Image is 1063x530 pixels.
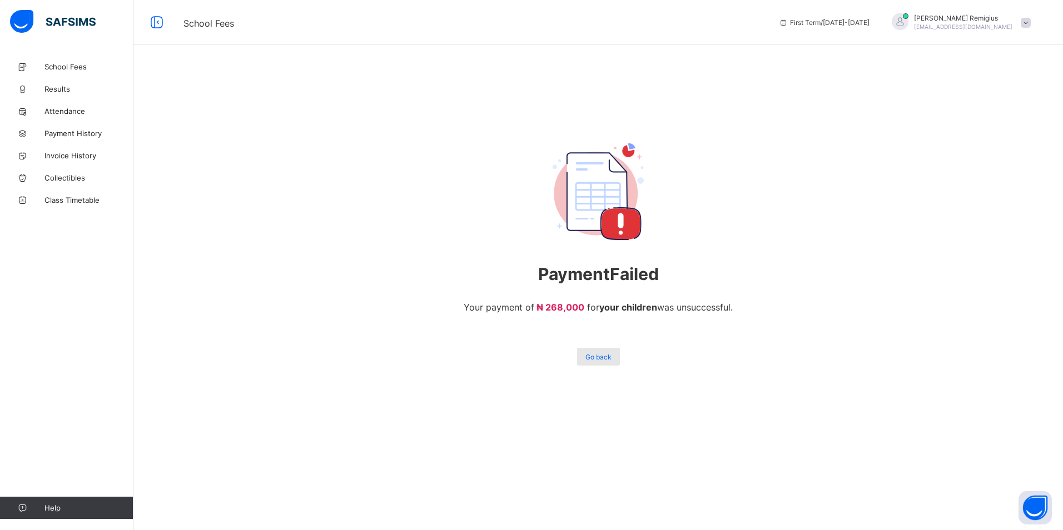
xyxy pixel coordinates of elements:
[1019,491,1052,524] button: Open asap
[183,18,234,29] span: School Fees
[585,353,612,361] span: Go back
[44,62,133,71] span: School Fees
[779,18,870,27] span: session/term information
[10,10,96,33] img: safsims
[44,84,133,93] span: Results
[44,151,133,160] span: Invoice History
[464,302,733,313] span: Your payment of for was unsuccessful .
[537,302,584,313] span: ₦ 268,000
[914,23,1012,30] span: [EMAIL_ADDRESS][DOMAIN_NAME]
[44,196,133,204] span: Class Timetable
[553,143,644,240] img: payment_failed.1d84f8785007ea070f32b7dd58d4da74.svg
[44,129,133,138] span: Payment History
[881,13,1036,32] div: UgwuRemigius
[44,107,133,116] span: Attendance
[44,173,133,182] span: Collectibles
[599,302,657,313] span: your children
[44,503,133,512] span: Help
[914,14,1012,22] span: [PERSON_NAME] Remigius
[420,264,776,284] span: Payment Failed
